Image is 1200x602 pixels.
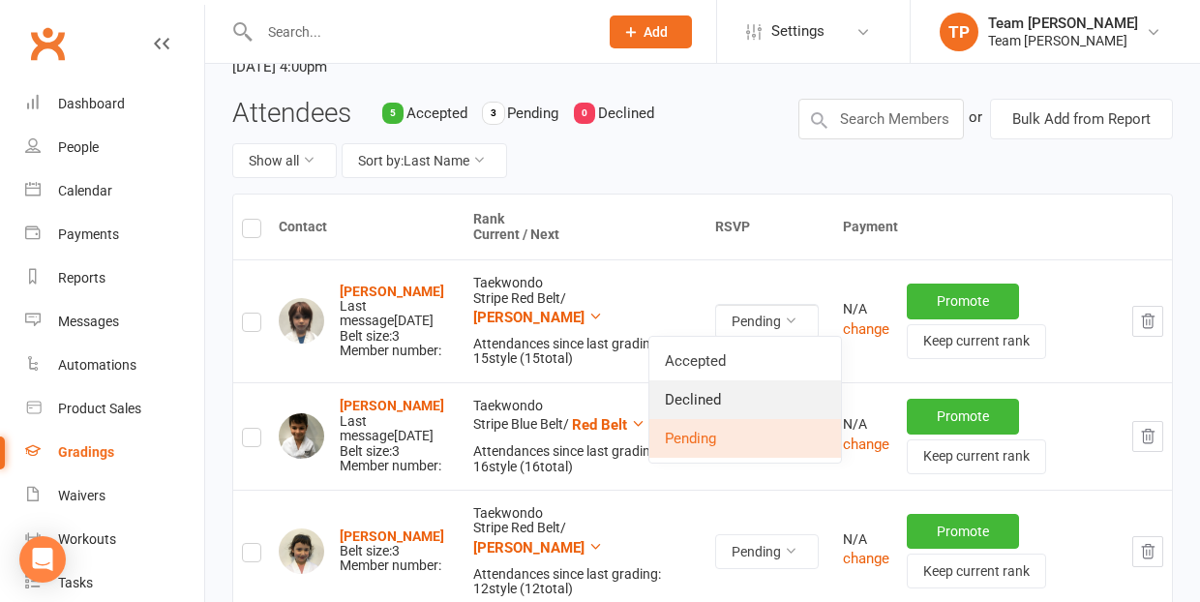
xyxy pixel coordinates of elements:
div: TP [940,13,978,51]
span: [PERSON_NAME] [473,539,585,557]
span: Declined [598,105,654,122]
div: Calendar [58,183,112,198]
a: Automations [25,344,204,387]
div: Team [PERSON_NAME] [988,32,1138,49]
button: change [843,433,889,456]
span: Pending [507,105,558,122]
button: Keep current rank [907,324,1046,359]
a: Accepted [649,342,841,380]
a: Workouts [25,518,204,561]
td: Taekwondo Stripe Red Belt / [465,259,706,382]
th: Payment [834,195,1172,259]
div: Dashboard [58,96,125,111]
img: Maggie Mamone [279,528,324,574]
div: Automations [58,357,136,373]
img: Lorenzo Corso [279,413,324,459]
button: Promote [907,399,1019,434]
time: [DATE] 4:00pm [232,50,608,83]
span: Add [644,24,668,40]
div: or [969,99,982,135]
div: Last message [DATE] [340,299,456,329]
button: Promote [907,284,1019,318]
button: change [843,547,889,570]
a: Gradings [25,431,204,474]
h3: Attendees [232,99,351,129]
div: Reports [58,270,105,286]
a: Reports [25,256,204,300]
div: 5 [382,103,404,124]
a: Clubworx [23,19,72,68]
button: Pending [715,534,819,569]
a: Dashboard [25,82,204,126]
button: change [843,317,889,341]
td: Taekwondo Stripe Blue Belt / [465,382,706,490]
button: Show all [232,143,337,178]
th: RSVP [706,195,834,259]
div: 3 [483,103,504,124]
a: Product Sales [25,387,204,431]
span: Red Belt [572,416,627,434]
span: [PERSON_NAME] [473,309,585,326]
a: Declined [649,380,841,419]
input: Search... [254,18,585,45]
div: Product Sales [58,401,141,416]
div: Attendances since last grading: 12 style ( 12 total) [473,567,698,597]
button: Add [610,15,692,48]
button: Keep current rank [907,554,1046,588]
a: People [25,126,204,169]
div: Gradings [58,444,114,460]
div: Attendances since last grading: 15 style ( 15 total) [473,337,698,367]
input: Search Members by name [798,99,965,139]
div: N/A [843,417,889,432]
button: Pending [715,304,819,339]
th: Contact [270,195,465,259]
div: Payments [58,226,119,242]
div: Last message [DATE] [340,414,456,444]
div: Waivers [58,488,105,503]
div: Team [PERSON_NAME] [988,15,1138,32]
button: Promote [907,514,1019,549]
a: Messages [25,300,204,344]
span: Accepted [406,105,467,122]
img: Sebastian Andjelic-lane [279,298,324,344]
div: N/A [843,532,889,547]
button: Bulk Add from Report [990,99,1173,139]
div: Messages [58,314,119,329]
div: N/A [843,302,889,316]
a: Waivers [25,474,204,518]
th: Rank Current / Next [465,195,706,259]
button: Red Belt [572,413,645,436]
a: Payments [25,213,204,256]
button: [PERSON_NAME] [473,536,603,559]
a: Calendar [25,169,204,213]
span: Settings [771,10,825,53]
div: Belt size: 3 Member number: [340,399,456,473]
a: [PERSON_NAME] [340,284,444,299]
div: Workouts [58,531,116,547]
div: Open Intercom Messenger [19,536,66,583]
div: People [58,139,99,155]
div: 0 [574,103,595,124]
div: Attendances since last grading: 16 style ( 16 total) [473,444,698,474]
button: [PERSON_NAME] [473,306,603,329]
a: [PERSON_NAME] [340,528,444,544]
div: Tasks [58,575,93,590]
div: Belt size: 3 Member number: [340,285,456,359]
div: Belt size: 3 Member number: [340,529,444,574]
a: Pending [649,419,841,458]
a: [PERSON_NAME] [340,398,444,413]
button: Keep current rank [907,439,1046,474]
button: Sort by:Last Name [342,143,507,178]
